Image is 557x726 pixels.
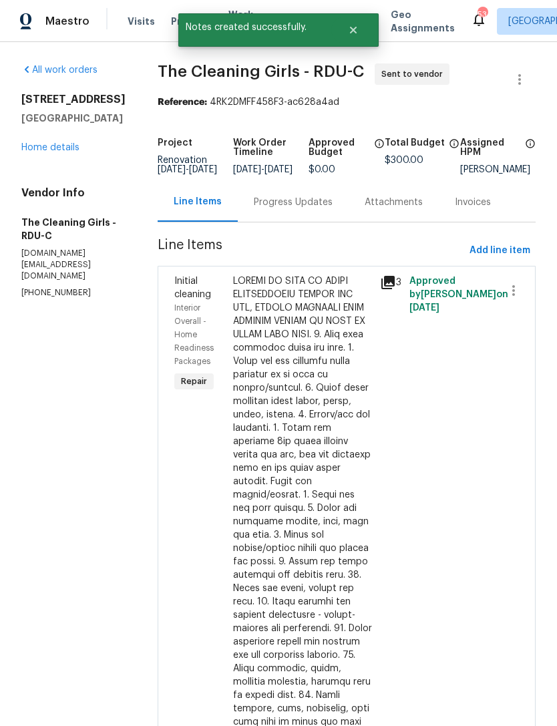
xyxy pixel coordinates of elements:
[178,13,331,41] span: Notes created successfully.
[455,196,491,209] div: Invoices
[449,138,459,156] span: The total cost of line items that have been proposed by Opendoor. This sum includes line items th...
[21,93,126,106] h2: [STREET_ADDRESS]
[365,196,423,209] div: Attachments
[331,17,375,43] button: Close
[158,98,207,107] b: Reference:
[21,186,126,200] h4: Vendor Info
[525,138,536,165] span: The hpm assigned to this work order.
[385,156,423,165] span: $300.00
[158,156,217,174] span: Renovation
[460,165,536,174] div: [PERSON_NAME]
[174,195,222,208] div: Line Items
[158,238,464,263] span: Line Items
[228,8,262,35] span: Work Orders
[254,196,333,209] div: Progress Updates
[158,63,364,79] span: The Cleaning Girls - RDU-C
[171,15,212,28] span: Projects
[189,165,217,174] span: [DATE]
[158,138,192,148] h5: Project
[464,238,536,263] button: Add line item
[45,15,89,28] span: Maestro
[233,138,309,157] h5: Work Order Timeline
[174,304,214,365] span: Interior Overall - Home Readiness Packages
[158,96,536,109] div: 4RK2DMFF458F3-ac628a4ad
[21,287,126,299] p: [PHONE_NUMBER]
[21,65,98,75] a: All work orders
[409,277,508,313] span: Approved by [PERSON_NAME] on
[174,277,211,299] span: Initial cleaning
[309,138,369,157] h5: Approved Budget
[176,375,212,388] span: Repair
[158,165,217,174] span: -
[470,242,530,259] span: Add line item
[374,138,385,165] span: The total cost of line items that have been approved by both Opendoor and the Trade Partner. This...
[21,112,126,125] h5: [GEOGRAPHIC_DATA]
[21,143,79,152] a: Home details
[478,8,487,21] div: 53
[385,138,445,148] h5: Total Budget
[460,138,521,157] h5: Assigned HPM
[21,216,126,242] h5: The Cleaning Girls - RDU-C
[233,165,293,174] span: -
[380,275,401,291] div: 3
[158,165,186,174] span: [DATE]
[381,67,448,81] span: Sent to vendor
[409,303,439,313] span: [DATE]
[391,8,455,35] span: Geo Assignments
[21,248,126,282] p: [DOMAIN_NAME][EMAIL_ADDRESS][DOMAIN_NAME]
[264,165,293,174] span: [DATE]
[233,165,261,174] span: [DATE]
[309,165,335,174] span: $0.00
[128,15,155,28] span: Visits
